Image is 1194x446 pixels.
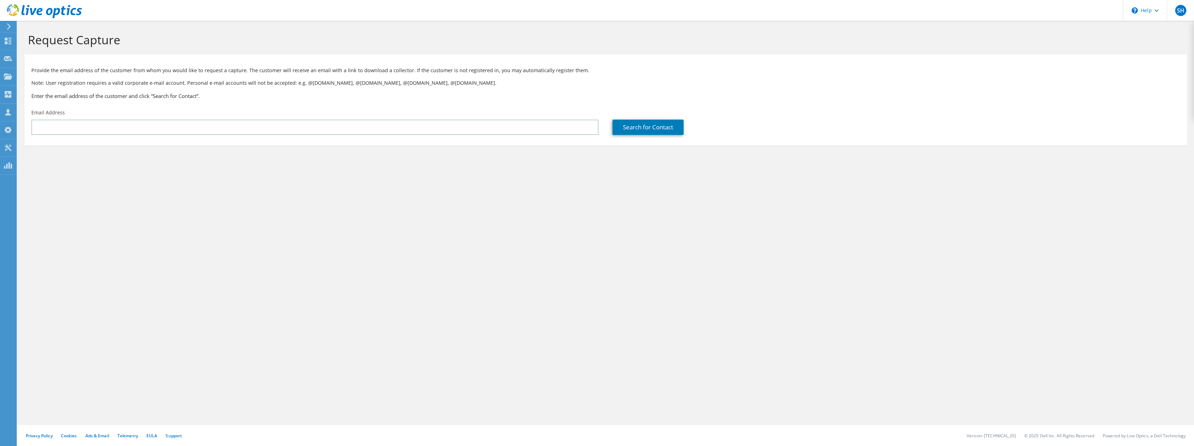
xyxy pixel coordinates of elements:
h1: Request Capture [28,32,1180,47]
li: Powered by Live Optics, a Dell Technology [1103,433,1186,439]
svg: \n [1132,7,1138,14]
a: Support [166,433,182,439]
a: Search for Contact [613,120,684,135]
a: Cookies [61,433,77,439]
a: Privacy Policy [26,433,53,439]
h3: Enter the email address of the customer and click “Search for Contact”. [31,92,1180,100]
li: Version: [TECHNICAL_ID] [967,433,1016,439]
a: Ads & Email [85,433,109,439]
p: Provide the email address of the customer from whom you would like to request a capture. The cust... [31,67,1180,74]
li: © 2025 Dell Inc. All Rights Reserved [1024,433,1094,439]
label: Email Address [31,109,65,116]
a: EULA [146,433,157,439]
a: Telemetry [117,433,138,439]
p: Note: User registration requires a valid corporate e-mail account. Personal e-mail accounts will ... [31,79,1180,87]
span: SH [1175,5,1186,16]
